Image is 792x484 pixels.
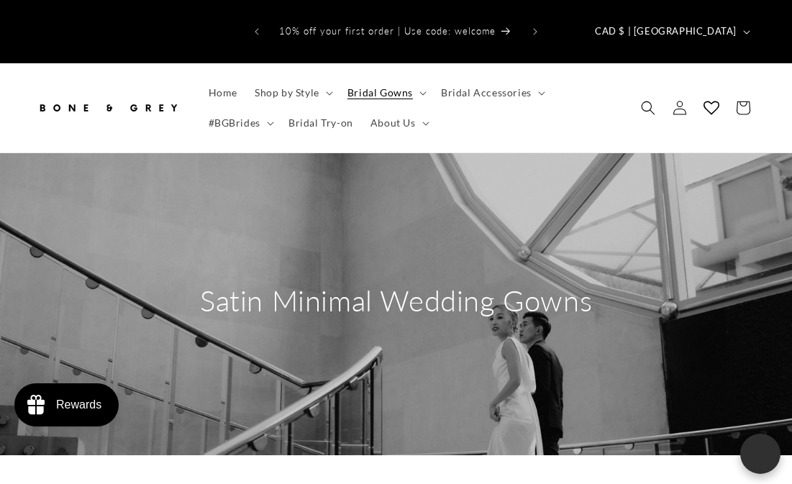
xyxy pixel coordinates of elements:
[740,434,780,474] button: Open chatbox
[255,86,319,99] span: Shop by Style
[370,117,416,129] span: About Us
[31,86,186,129] a: Bone and Grey Bridal
[586,18,756,45] button: CAD $ | [GEOGRAPHIC_DATA]
[200,282,592,319] h2: Satin Minimal Wedding Gowns
[595,24,737,39] span: CAD $ | [GEOGRAPHIC_DATA]
[347,86,413,99] span: Bridal Gowns
[209,117,260,129] span: #BGBrides
[279,25,496,37] span: 10% off your first order | Use code: welcome
[288,117,353,129] span: Bridal Try-on
[36,92,180,124] img: Bone and Grey Bridal
[339,78,432,108] summary: Bridal Gowns
[56,398,101,411] div: Rewards
[209,86,237,99] span: Home
[519,18,551,45] button: Next announcement
[246,78,339,108] summary: Shop by Style
[280,108,362,138] a: Bridal Try-on
[241,18,273,45] button: Previous announcement
[441,86,532,99] span: Bridal Accessories
[432,78,551,108] summary: Bridal Accessories
[200,108,280,138] summary: #BGBrides
[200,78,246,108] a: Home
[362,108,435,138] summary: About Us
[632,92,664,124] summary: Search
